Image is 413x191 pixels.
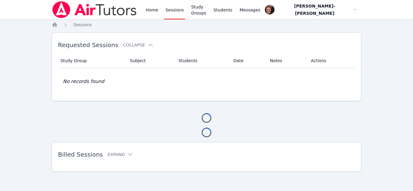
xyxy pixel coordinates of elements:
[108,151,133,158] button: Expand
[52,22,362,28] nav: Breadcrumb
[73,22,92,28] a: Sessions
[230,53,266,68] th: Date
[52,1,137,18] img: Air Tutors
[58,41,118,49] span: Requested Sessions
[73,22,92,27] span: Sessions
[175,53,230,68] th: Students
[240,7,261,13] span: Messages
[58,68,355,95] td: No records found
[307,53,355,68] th: Actions
[58,53,126,68] th: Study Group
[58,151,103,158] span: Billed Sessions
[266,53,307,68] th: Notes
[126,53,175,68] th: Subject
[123,42,153,48] button: Collapse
